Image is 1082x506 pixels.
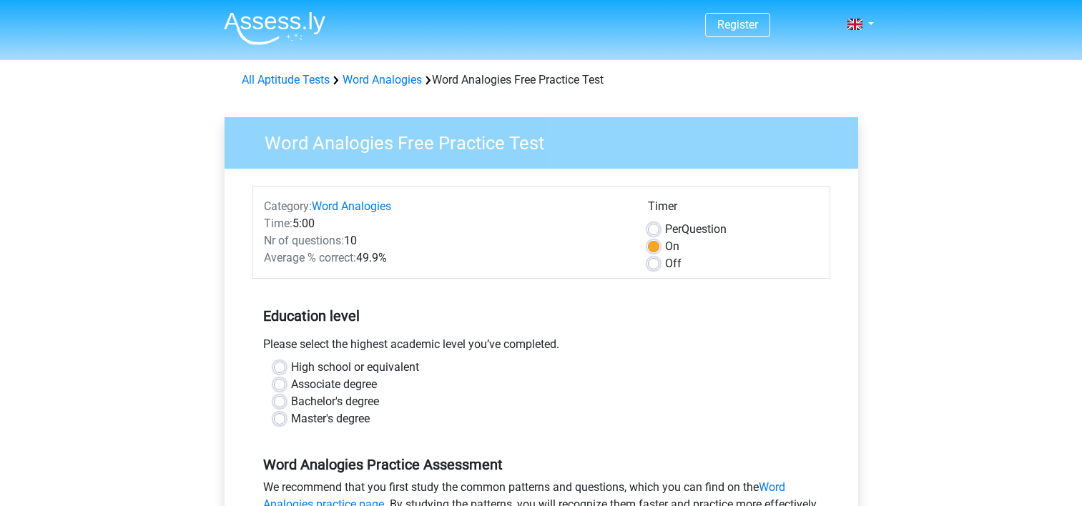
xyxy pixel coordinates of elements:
span: Category: [264,199,312,213]
a: Word Analogies [343,73,422,86]
label: Off [665,255,682,272]
label: Master's degree [291,410,370,427]
div: 49.9% [253,249,637,267]
span: Nr of questions: [264,234,344,247]
a: Word Analogies [312,199,391,213]
span: Per [665,222,682,236]
div: 5:00 [253,215,637,232]
a: All Aptitude Tests [242,73,330,86]
div: Timer [648,198,819,221]
span: Average % correct: [264,251,356,264]
label: On [665,238,679,255]
label: Question [665,221,727,238]
h5: Education level [263,302,820,330]
span: Time: [264,217,292,230]
label: High school or equivalent [291,359,419,376]
h3: Word Analogies Free Practice Test [247,126,847,154]
img: Assessly [224,11,325,45]
a: Register [717,18,758,31]
div: 10 [253,232,637,249]
div: Please select the highest academic level you’ve completed. [252,336,830,359]
div: Word Analogies Free Practice Test [236,71,847,89]
h5: Word Analogies Practice Assessment [263,456,820,473]
label: Associate degree [291,376,377,393]
label: Bachelor's degree [291,393,379,410]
